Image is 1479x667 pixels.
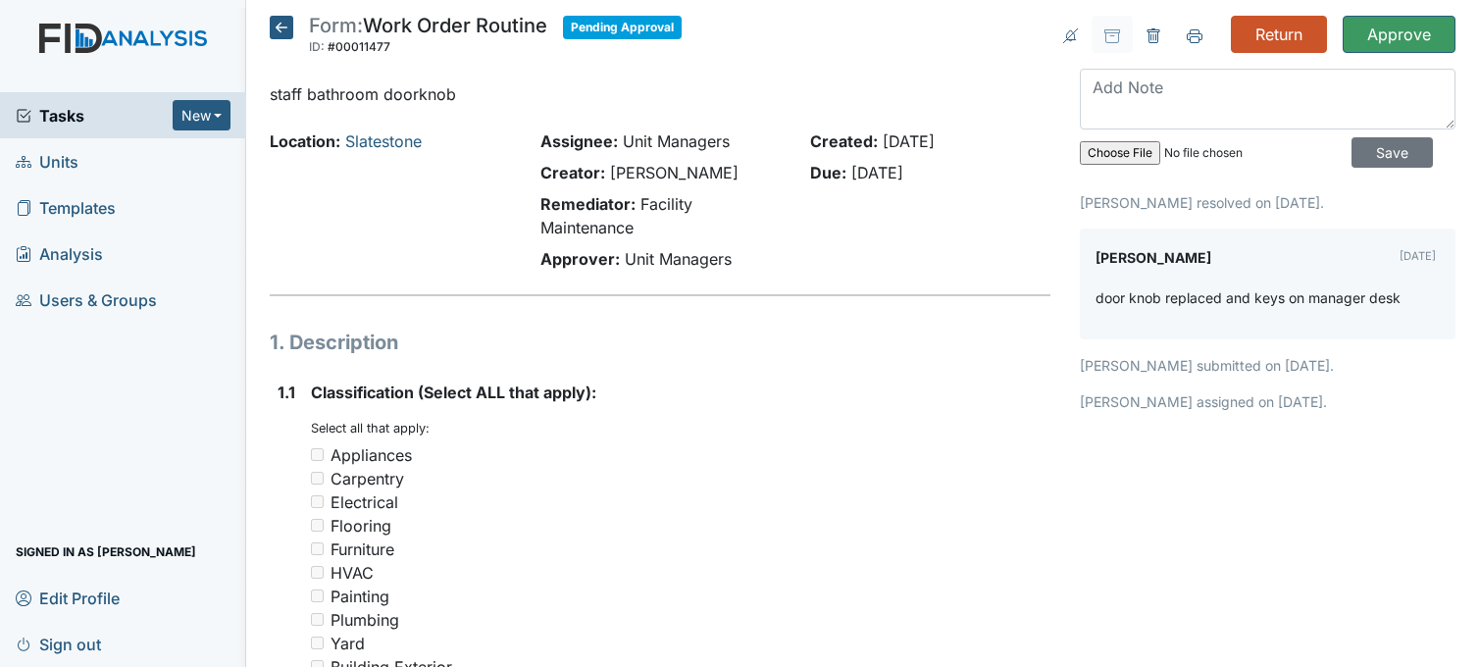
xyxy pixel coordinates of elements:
button: New [173,100,231,130]
p: [PERSON_NAME] submitted on [DATE]. [1080,355,1455,376]
div: Furniture [331,538,394,561]
span: Sign out [16,629,101,659]
div: Appliances [331,443,412,467]
div: Electrical [331,490,398,514]
input: Furniture [311,542,324,555]
label: 1.1 [278,381,295,404]
span: Unit Managers [625,249,732,269]
input: Yard [311,637,324,649]
strong: Assignee: [540,131,618,151]
input: Electrical [311,495,324,508]
div: Carpentry [331,467,404,490]
strong: Creator: [540,163,605,182]
span: Signed in as [PERSON_NAME] [16,537,196,567]
strong: Approver: [540,249,620,269]
div: Painting [331,585,389,608]
small: [DATE] [1400,249,1436,263]
span: Form: [309,14,363,37]
strong: Remediator: [540,194,636,214]
input: Plumbing [311,613,324,626]
input: Approve [1343,16,1455,53]
span: Pending Approval [563,16,682,39]
a: Slatestone [345,131,422,151]
p: [PERSON_NAME] assigned on [DATE]. [1080,391,1455,412]
p: door knob replaced and keys on manager desk [1096,287,1401,308]
small: Select all that apply: [311,421,430,436]
span: [DATE] [851,163,903,182]
strong: Location: [270,131,340,151]
strong: Created: [810,131,878,151]
span: Units [16,146,78,177]
input: Return [1231,16,1327,53]
span: #00011477 [328,39,390,54]
span: Analysis [16,238,103,269]
strong: Due: [810,163,846,182]
span: Templates [16,192,116,223]
span: Unit Managers [623,131,730,151]
span: Edit Profile [16,583,120,613]
input: Appliances [311,448,324,461]
input: Save [1351,137,1433,168]
div: Flooring [331,514,391,538]
input: Painting [311,590,324,602]
h1: 1. Description [270,328,1050,357]
div: Work Order Routine [309,16,547,59]
label: [PERSON_NAME] [1096,244,1211,272]
span: ID: [309,39,325,54]
span: [DATE] [883,131,935,151]
input: Carpentry [311,472,324,485]
a: Tasks [16,104,173,128]
input: HVAC [311,566,324,579]
span: Users & Groups [16,284,157,315]
input: Flooring [311,519,324,532]
span: [PERSON_NAME] [610,163,739,182]
div: Yard [331,632,365,655]
p: staff bathroom doorknob [270,82,1050,106]
p: [PERSON_NAME] resolved on [DATE]. [1080,192,1455,213]
span: Classification (Select ALL that apply): [311,383,596,402]
div: HVAC [331,561,374,585]
div: Plumbing [331,608,399,632]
